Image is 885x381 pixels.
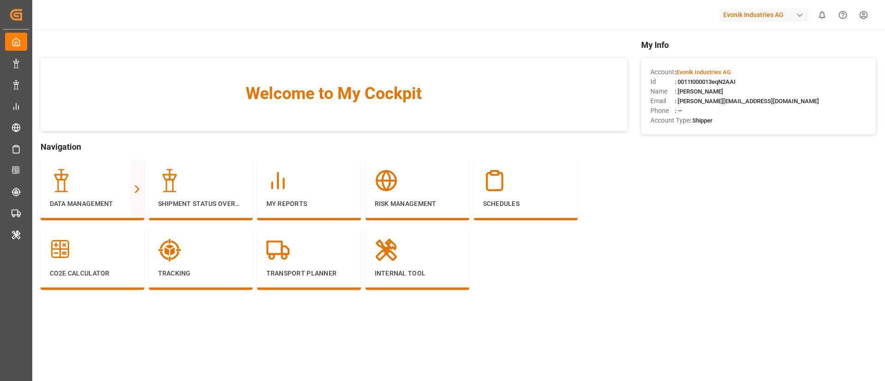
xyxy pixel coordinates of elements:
span: Account Type [650,116,690,125]
p: Transport Planner [266,269,352,278]
p: Risk Management [375,199,460,209]
span: : — [675,107,682,114]
span: Navigation [41,141,627,153]
span: Account [650,67,675,77]
p: Data Management [50,199,135,209]
p: My Reports [266,199,352,209]
span: My Info [641,39,876,51]
button: Help Center [832,5,853,25]
p: Schedules [483,199,568,209]
span: : [PERSON_NAME] [675,88,723,95]
p: Shipment Status Overview [158,199,243,209]
span: Phone [650,106,675,116]
p: Internal Tool [375,269,460,278]
span: Welcome to My Cockpit [59,81,609,106]
button: show 0 new notifications [812,5,832,25]
p: CO2e Calculator [50,269,135,278]
span: : [675,69,731,76]
div: Evonik Industries AG [720,8,808,22]
span: : [PERSON_NAME][EMAIL_ADDRESS][DOMAIN_NAME] [675,98,819,105]
span: Id [650,77,675,87]
span: : Shipper [690,117,713,124]
span: Evonik Industries AG [676,69,731,76]
p: Tracking [158,269,243,278]
span: : 0011t000013eqN2AAI [675,78,736,85]
span: Email [650,96,675,106]
span: Name [650,87,675,96]
button: Evonik Industries AG [720,6,812,23]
